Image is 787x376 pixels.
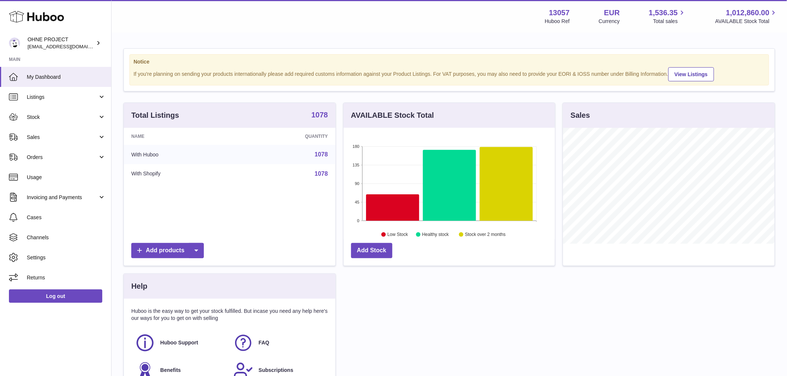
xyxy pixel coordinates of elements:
[124,164,238,184] td: With Shopify
[549,8,570,18] strong: 13057
[27,154,98,161] span: Orders
[131,281,147,291] h3: Help
[124,128,238,145] th: Name
[388,232,408,237] text: Low Stock
[258,367,293,374] span: Subscriptions
[27,134,98,141] span: Sales
[9,289,102,303] a: Log out
[27,234,106,241] span: Channels
[233,333,324,353] a: FAQ
[131,110,179,120] h3: Total Listings
[649,8,687,25] a: 1,536.35 Total sales
[715,18,778,25] span: AVAILABLE Stock Total
[315,151,328,158] a: 1078
[27,94,98,101] span: Listings
[131,308,328,322] p: Huboo is the easy way to get your stock fulfilled. But incase you need any help here's our ways f...
[351,243,392,258] a: Add Stock
[28,43,109,49] span: [EMAIL_ADDRESS][DOMAIN_NAME]
[28,36,94,50] div: OHNE PROJECT
[545,18,570,25] div: Huboo Ref
[357,218,359,223] text: 0
[715,8,778,25] a: 1,012,860.00 AVAILABLE Stock Total
[258,339,269,346] span: FAQ
[604,8,620,18] strong: EUR
[726,8,770,18] span: 1,012,860.00
[355,181,359,186] text: 90
[311,111,328,119] strong: 1078
[315,171,328,177] a: 1078
[649,8,678,18] span: 1,536.35
[27,194,98,201] span: Invoicing and Payments
[351,110,434,120] h3: AVAILABLE Stock Total
[353,163,359,167] text: 135
[160,339,198,346] span: Huboo Support
[238,128,335,145] th: Quantity
[131,243,204,258] a: Add products
[571,110,590,120] h3: Sales
[311,111,328,120] a: 1078
[355,200,359,204] text: 45
[124,145,238,164] td: With Huboo
[9,38,20,49] img: internalAdmin-13057@internal.huboo.com
[134,58,765,65] strong: Notice
[668,67,714,81] a: View Listings
[135,333,226,353] a: Huboo Support
[27,114,98,121] span: Stock
[599,18,620,25] div: Currency
[422,232,449,237] text: Healthy stock
[160,367,181,374] span: Benefits
[653,18,686,25] span: Total sales
[27,274,106,281] span: Returns
[27,74,106,81] span: My Dashboard
[27,174,106,181] span: Usage
[27,254,106,261] span: Settings
[134,66,765,81] div: If you're planning on sending your products internationally please add required customs informati...
[465,232,505,237] text: Stock over 2 months
[353,144,359,149] text: 180
[27,214,106,221] span: Cases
